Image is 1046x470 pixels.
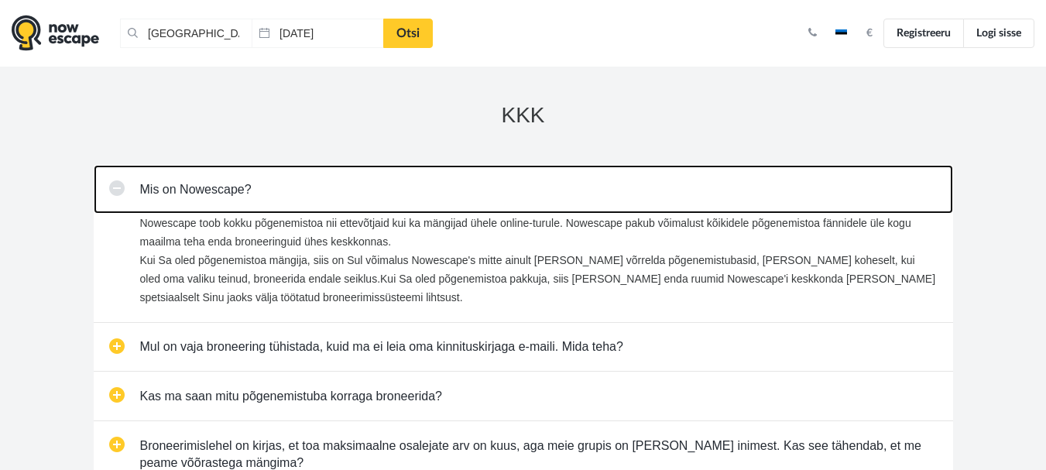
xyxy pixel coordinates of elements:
[866,28,873,39] strong: €
[140,214,938,307] p: Nowescape toob kokku põgenemistoa nii ettevõtjaid kui ka mängijad ühele online-turule. Nowescape ...
[883,19,964,48] a: Registreeru
[120,19,252,48] input: Koha või toa nimi
[252,19,383,48] input: Kuupäev
[94,165,953,214] a: Mis on Nowescape?
[12,15,99,51] img: logo
[94,323,953,372] a: Mul on vaja broneering tühistada, kuid ma ei leia oma kinnituskirjaga e-maili. Mida teha?
[963,19,1034,48] a: Logi sisse
[94,372,953,420] a: Kas ma saan mitu põgenemistuba korraga broneerida?
[383,19,433,48] a: Otsi
[859,26,880,41] button: €
[835,29,847,37] img: et.jpg
[94,104,953,128] h3: KKK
